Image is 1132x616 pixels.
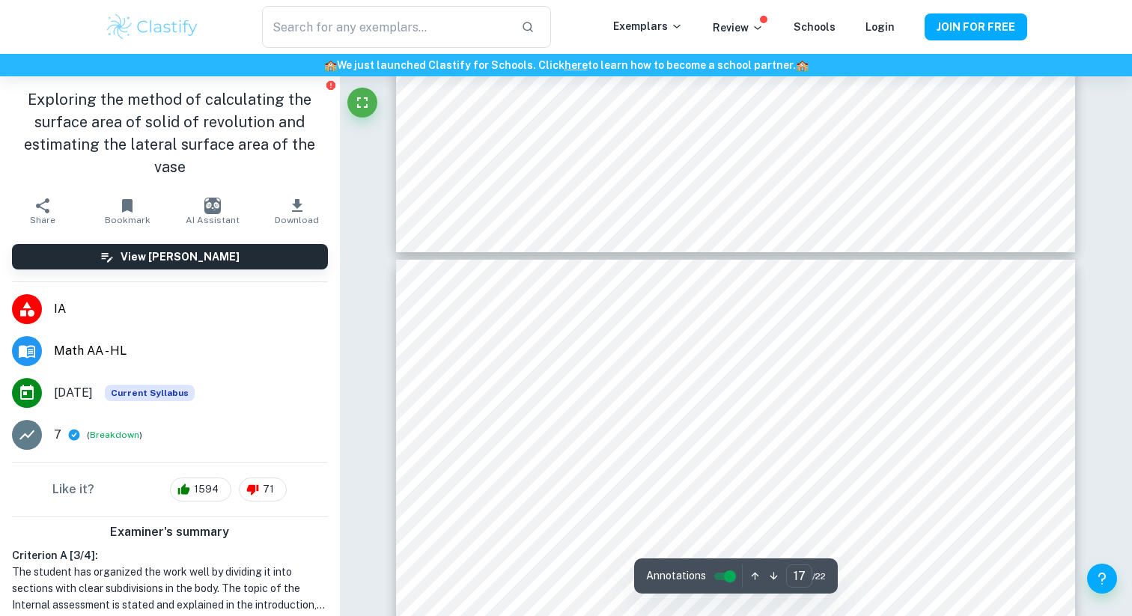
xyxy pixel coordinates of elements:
[90,428,139,442] button: Breakdown
[54,384,93,402] span: [DATE]
[186,482,227,497] span: 1594
[613,18,683,34] p: Exemplars
[326,79,337,91] button: Report issue
[105,215,150,225] span: Bookmark
[925,13,1027,40] button: JOIN FOR FREE
[275,215,319,225] span: Download
[170,478,231,501] div: 1594
[105,385,195,401] span: Current Syllabus
[1087,564,1117,594] button: Help and Feedback
[52,481,94,498] h6: Like it?
[12,88,328,178] h1: Exploring the method of calculating the surface area of solid of revolution and estimating the la...
[12,244,328,269] button: View [PERSON_NAME]
[105,12,200,42] img: Clastify logo
[262,6,509,48] input: Search for any exemplars...
[865,21,895,33] a: Login
[121,248,240,265] h6: View [PERSON_NAME]
[255,190,339,232] button: Download
[713,19,764,36] p: Review
[347,88,377,118] button: Fullscreen
[30,215,55,225] span: Share
[255,482,282,497] span: 71
[812,570,826,583] span: / 22
[794,21,836,33] a: Schools
[3,57,1129,73] h6: We just launched Clastify for Schools. Click to learn how to become a school partner.
[54,342,328,360] span: Math AA - HL
[796,59,809,71] span: 🏫
[12,564,328,613] h1: The student has organized the work well by dividing it into sections with clear subdivisions in t...
[87,428,142,442] span: ( )
[324,59,337,71] span: 🏫
[239,478,287,501] div: 71
[105,385,195,401] div: This exemplar is based on the current syllabus. Feel free to refer to it for inspiration/ideas wh...
[204,198,221,214] img: AI Assistant
[12,547,328,564] h6: Criterion A [ 3 / 4 ]:
[565,59,588,71] a: here
[6,523,334,541] h6: Examiner's summary
[85,190,169,232] button: Bookmark
[54,300,328,318] span: IA
[54,426,61,444] p: 7
[646,568,706,584] span: Annotations
[170,190,255,232] button: AI Assistant
[186,215,240,225] span: AI Assistant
